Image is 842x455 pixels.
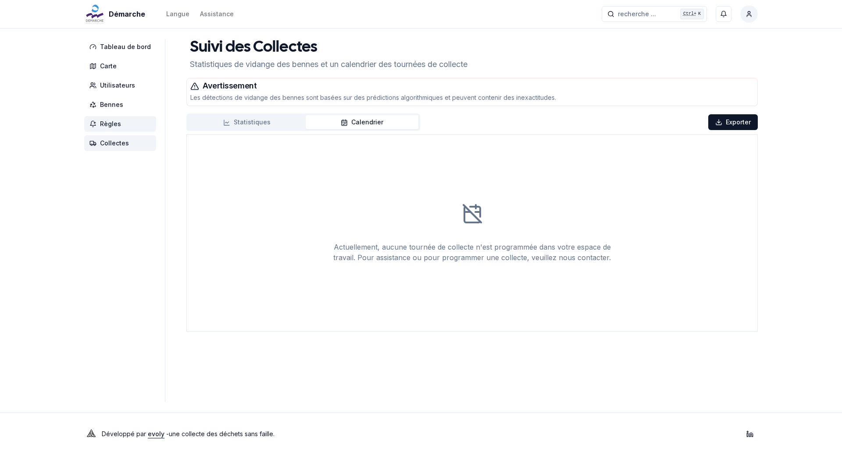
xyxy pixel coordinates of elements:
[602,6,707,22] button: recherche ...Ctrl+K
[190,82,754,91] h3: Avertissement
[618,10,656,18] span: recherche ...
[325,242,620,263] div: Actuellement, aucune tournée de collecte n'est programmée dans votre espace de travail. Pour assi...
[84,9,149,19] a: Démarche
[166,10,189,18] div: Langue
[109,9,145,19] span: Démarche
[190,93,754,102] p: Les détections de vidange des bennes sont basées sur des prédictions algorithmiques et peuvent co...
[190,39,467,56] h1: Suivi des Collectes
[166,9,189,19] button: Langue
[200,9,234,19] a: Assistance
[102,428,275,440] p: Développé par - une collecte des déchets sans faille .
[84,116,160,132] a: Règles
[100,42,151,51] span: Tableau de bord
[306,115,418,129] button: Calendrier
[84,427,98,441] img: Evoly Logo
[188,115,306,129] button: Statistiques
[100,62,117,71] span: Carte
[84,58,160,74] a: Carte
[190,58,467,71] p: Statistiques de vidange des bennes et un calendrier des tournées de collecte
[100,139,129,148] span: Collectes
[100,81,135,90] span: Utilisateurs
[100,120,121,128] span: Règles
[100,100,123,109] span: Bennes
[84,4,105,25] img: Démarche Logo
[84,97,160,113] a: Bennes
[84,78,160,93] a: Utilisateurs
[84,39,160,55] a: Tableau de bord
[84,135,160,151] a: Collectes
[148,430,164,437] a: evoly
[708,114,758,130] button: Exporter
